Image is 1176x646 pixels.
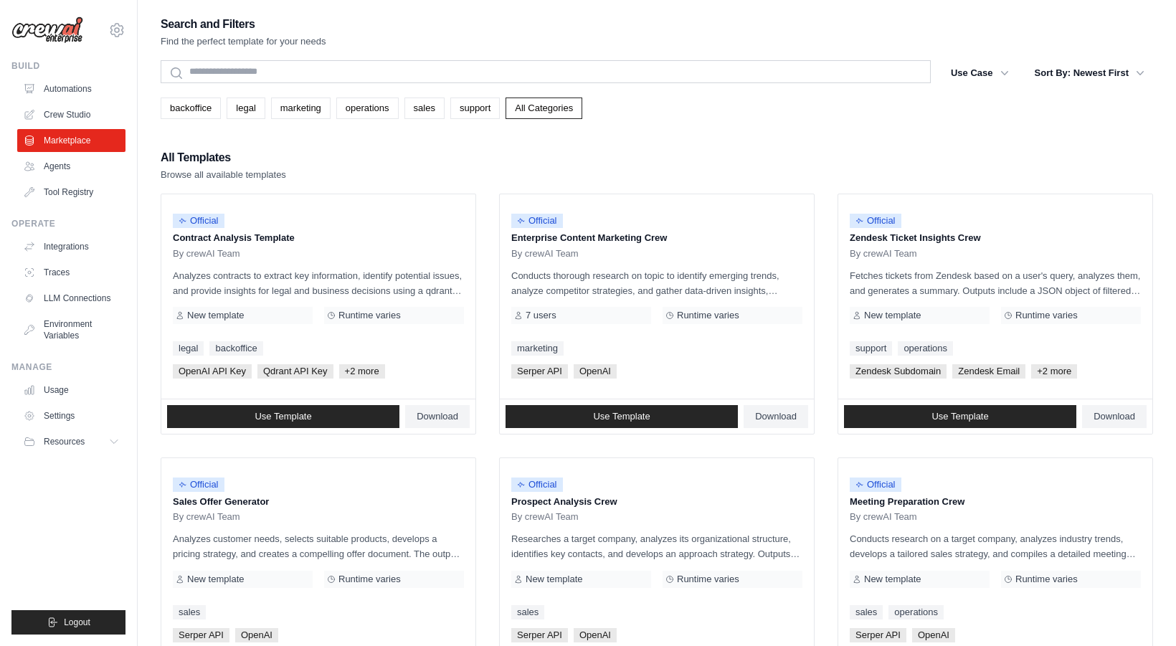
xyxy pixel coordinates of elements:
[506,98,582,119] a: All Categories
[511,495,802,509] p: Prospect Analysis Crew
[17,77,125,100] a: Automations
[1082,405,1147,428] a: Download
[511,531,802,561] p: Researches a target company, analyzes its organizational structure, identifies key contacts, and ...
[187,574,244,585] span: New template
[888,605,944,619] a: operations
[1015,574,1078,585] span: Runtime varies
[161,34,326,49] p: Find the perfect template for your needs
[1031,364,1077,379] span: +2 more
[864,310,921,321] span: New template
[850,341,892,356] a: support
[931,411,988,422] span: Use Template
[173,531,464,561] p: Analyzes customer needs, selects suitable products, develops a pricing strategy, and creates a co...
[173,214,224,228] span: Official
[167,405,399,428] a: Use Template
[173,628,229,642] span: Serper API
[526,310,556,321] span: 7 users
[574,364,617,379] span: OpenAI
[17,261,125,284] a: Traces
[511,231,802,245] p: Enterprise Content Marketing Crew
[17,129,125,152] a: Marketplace
[511,248,579,260] span: By crewAI Team
[173,478,224,492] span: Official
[17,404,125,427] a: Settings
[912,628,955,642] span: OpenAI
[850,248,917,260] span: By crewAI Team
[1094,411,1135,422] span: Download
[44,436,85,447] span: Resources
[11,218,125,229] div: Operate
[511,364,568,379] span: Serper API
[11,610,125,635] button: Logout
[506,405,738,428] a: Use Template
[235,628,278,642] span: OpenAI
[173,248,240,260] span: By crewAI Team
[161,168,286,182] p: Browse all available templates
[511,605,544,619] a: sales
[844,405,1076,428] a: Use Template
[850,268,1141,298] p: Fetches tickets from Zendesk based on a user's query, analyzes them, and generates a summary. Out...
[161,14,326,34] h2: Search and Filters
[11,16,83,44] img: Logo
[17,235,125,258] a: Integrations
[271,98,331,119] a: marketing
[511,214,563,228] span: Official
[17,155,125,178] a: Agents
[17,379,125,402] a: Usage
[339,364,385,379] span: +2 more
[405,405,470,428] a: Download
[677,574,739,585] span: Runtime varies
[850,214,901,228] span: Official
[574,628,617,642] span: OpenAI
[850,478,901,492] span: Official
[511,511,579,523] span: By crewAI Team
[898,341,953,356] a: operations
[450,98,500,119] a: support
[338,310,401,321] span: Runtime varies
[338,574,401,585] span: Runtime varies
[161,98,221,119] a: backoffice
[942,60,1018,86] button: Use Case
[755,411,797,422] span: Download
[17,103,125,126] a: Crew Studio
[1026,60,1153,86] button: Sort By: Newest First
[173,364,252,379] span: OpenAI API Key
[526,574,582,585] span: New template
[850,531,1141,561] p: Conducts research on a target company, analyzes industry trends, develops a tailored sales strate...
[850,231,1141,245] p: Zendesk Ticket Insights Crew
[677,310,739,321] span: Runtime varies
[864,574,921,585] span: New template
[511,268,802,298] p: Conducts thorough research on topic to identify emerging trends, analyze competitor strategies, a...
[17,181,125,204] a: Tool Registry
[511,478,563,492] span: Official
[173,495,464,509] p: Sales Offer Generator
[209,341,262,356] a: backoffice
[336,98,399,119] a: operations
[850,628,906,642] span: Serper API
[173,341,204,356] a: legal
[173,268,464,298] p: Analyzes contracts to extract key information, identify potential issues, and provide insights fo...
[227,98,265,119] a: legal
[850,495,1141,509] p: Meeting Preparation Crew
[850,364,947,379] span: Zendesk Subdomain
[161,148,286,168] h2: All Templates
[11,361,125,373] div: Manage
[187,310,244,321] span: New template
[511,628,568,642] span: Serper API
[173,511,240,523] span: By crewAI Team
[17,430,125,453] button: Resources
[404,98,445,119] a: sales
[511,341,564,356] a: marketing
[17,287,125,310] a: LLM Connections
[593,411,650,422] span: Use Template
[952,364,1025,379] span: Zendesk Email
[11,60,125,72] div: Build
[1015,310,1078,321] span: Runtime varies
[417,411,458,422] span: Download
[744,405,808,428] a: Download
[850,605,883,619] a: sales
[173,231,464,245] p: Contract Analysis Template
[257,364,333,379] span: Qdrant API Key
[850,511,917,523] span: By crewAI Team
[17,313,125,347] a: Environment Variables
